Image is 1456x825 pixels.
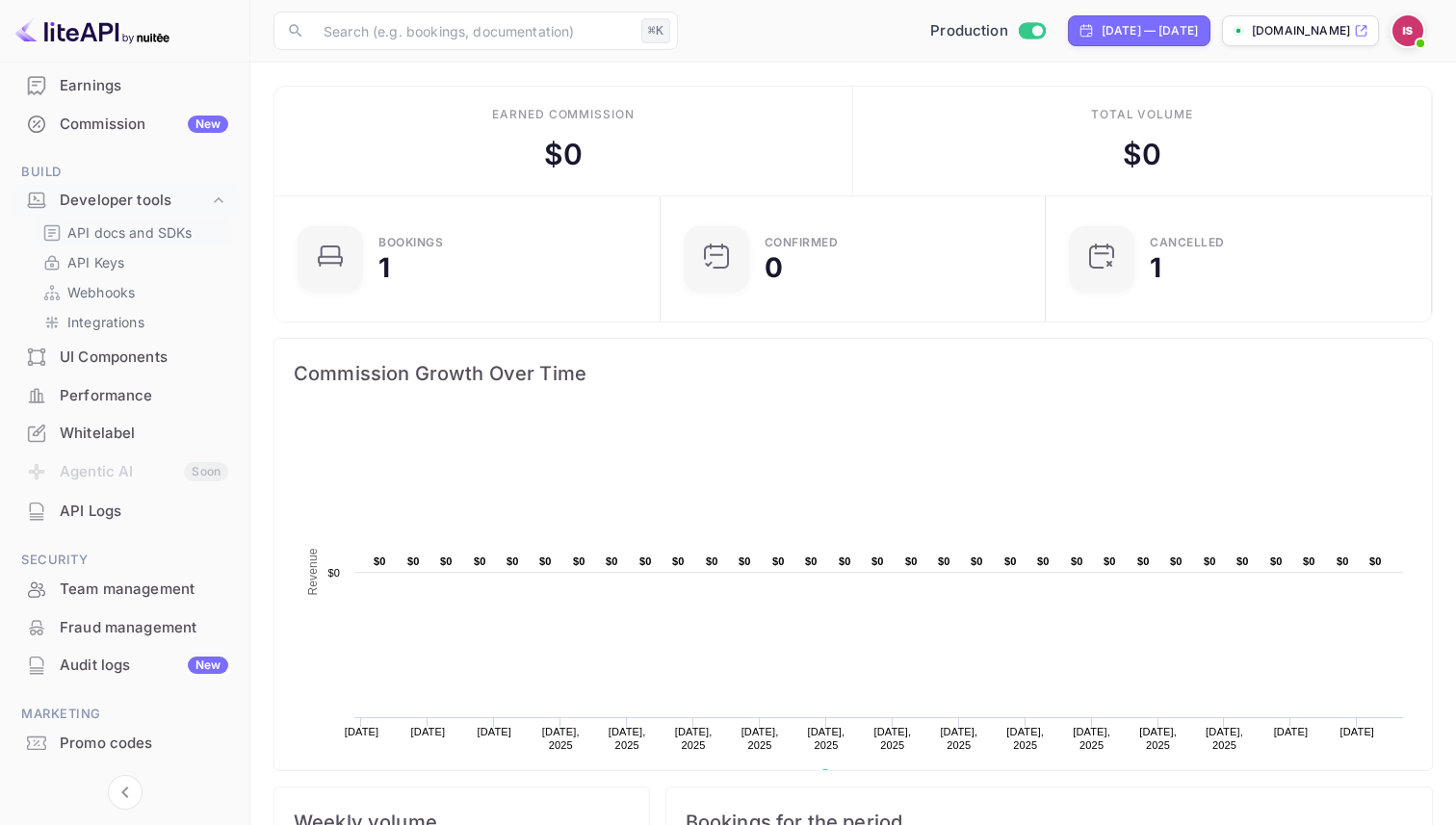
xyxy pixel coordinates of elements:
p: Webhooks [67,282,135,302]
text: $0 [971,555,983,567]
text: [DATE], 2025 [542,726,580,751]
a: API docs and SDKs [42,222,222,243]
a: Team management [12,571,238,606]
text: [DATE], 2025 [1206,726,1243,751]
text: $0 [573,555,585,567]
div: Performance [12,377,238,415]
div: Developer tools [60,190,209,212]
a: Audit logsNew [12,647,238,683]
text: $0 [507,555,519,567]
div: Promo codes [12,725,238,762]
a: Earnings [12,67,238,103]
div: $ 0 [544,133,583,176]
text: $0 [1104,555,1116,567]
div: Total volume [1091,106,1194,123]
text: $0 [706,555,718,567]
button: Collapse navigation [108,775,143,810]
text: $0 [1303,555,1315,567]
text: $0 [1236,555,1249,567]
text: $0 [772,555,785,567]
text: $0 [1337,555,1349,567]
text: $0 [1037,555,1050,567]
div: UI Components [12,339,238,376]
div: Team management [12,571,238,608]
text: [DATE] [411,726,446,737]
text: $0 [739,555,751,567]
div: API Logs [60,501,228,523]
p: API docs and SDKs [67,222,193,243]
div: New [188,657,228,674]
text: $0 [905,555,918,567]
text: $0 [805,555,818,567]
text: $0 [374,555,386,567]
div: Developer tools [12,184,238,218]
p: API Keys [67,252,124,272]
div: 1 [378,254,390,281]
div: Earned commission [492,106,635,123]
text: $0 [440,555,453,567]
p: [DOMAIN_NAME] [1252,22,1350,39]
text: $0 [1270,555,1283,567]
text: [DATE] [1274,726,1309,737]
div: Earnings [60,75,228,97]
text: $0 [1369,555,1382,567]
span: Commission Growth Over Time [294,358,1413,389]
text: [DATE], 2025 [609,726,646,751]
div: Performance [60,385,228,407]
div: CommissionNew [12,106,238,143]
a: Fraud management [12,609,238,645]
text: [DATE], 2025 [741,726,779,751]
a: API Logs [12,493,238,529]
div: Fraud management [12,609,238,647]
div: Switch to Sandbox mode [923,20,1053,42]
text: $0 [639,555,652,567]
text: Revenue [838,769,887,783]
text: [DATE], 2025 [1073,726,1110,751]
text: $0 [539,555,552,567]
text: [DATE], 2025 [873,726,911,751]
text: $0 [327,567,340,579]
div: Whitelabel [12,415,238,452]
text: $0 [1004,555,1017,567]
text: $0 [1137,555,1150,567]
div: Confirmed [765,237,839,248]
div: API Keys [35,248,230,276]
div: 0 [765,254,783,281]
div: 1 [1150,254,1161,281]
text: [DATE] [1340,726,1375,737]
div: Promo codes [60,733,228,755]
div: API Logs [12,493,238,530]
text: $0 [1071,555,1083,567]
div: [DATE] — [DATE] [1102,22,1198,39]
text: [DATE], 2025 [940,726,977,751]
span: Build [12,162,238,183]
div: Bookings [378,237,443,248]
div: New [188,116,228,133]
a: Performance [12,377,238,413]
div: Integrations [35,308,230,336]
text: $0 [839,555,851,567]
text: [DATE], 2025 [1139,726,1177,751]
div: $ 0 [1123,133,1161,176]
text: $0 [1204,555,1216,567]
text: $0 [672,555,685,567]
div: Webhooks [35,278,230,306]
text: $0 [474,555,486,567]
input: Search (e.g. bookings, documentation) [312,12,634,50]
div: Earnings [12,67,238,105]
div: UI Components [60,347,228,369]
a: API Keys [42,252,222,272]
text: [DATE] [478,726,512,737]
span: Production [930,20,1008,42]
div: Fraud management [60,617,228,639]
text: [DATE], 2025 [808,726,845,751]
div: ⌘K [641,18,670,43]
a: UI Components [12,339,238,374]
p: Integrations [67,312,144,332]
span: Marketing [12,704,238,725]
text: $0 [407,555,420,567]
div: Audit logsNew [12,647,238,684]
a: Promo codes [12,725,238,761]
img: Idan Solimani [1392,15,1423,46]
div: API docs and SDKs [35,219,230,246]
